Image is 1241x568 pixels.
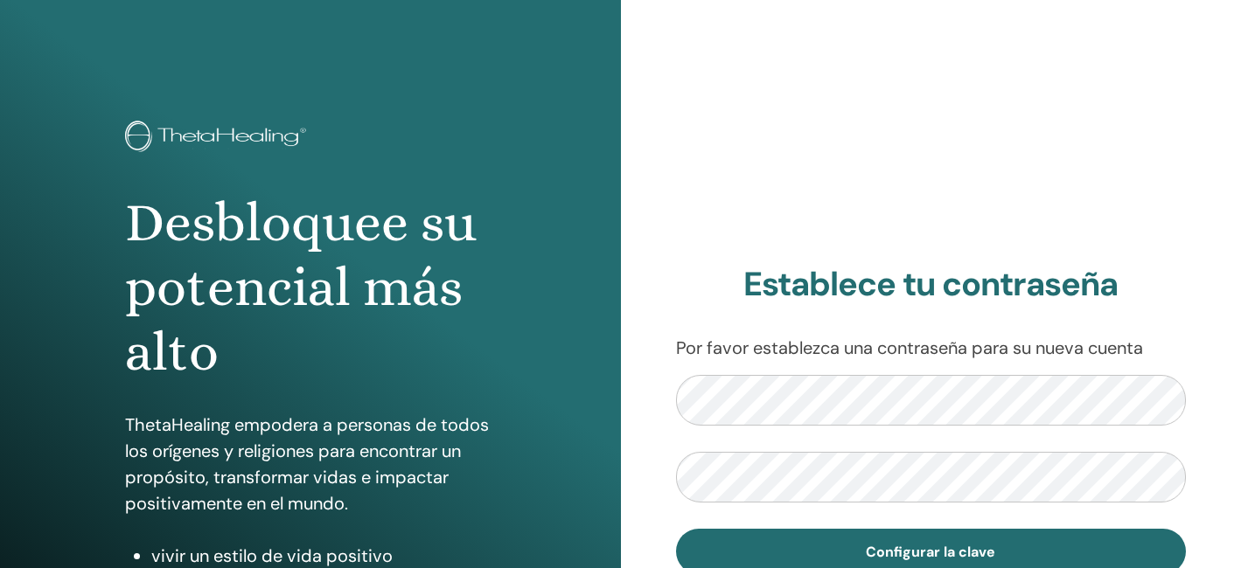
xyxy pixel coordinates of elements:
[866,543,995,561] span: Configurar la clave
[676,265,1187,305] h2: Establece tu contraseña
[125,190,495,385] h1: Desbloquee su potencial más alto
[676,335,1187,361] p: Por favor establezca una contraseña para su nueva cuenta
[125,412,495,516] p: ThetaHealing empodera a personas de todos los orígenes y religiones para encontrar un propósito, ...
